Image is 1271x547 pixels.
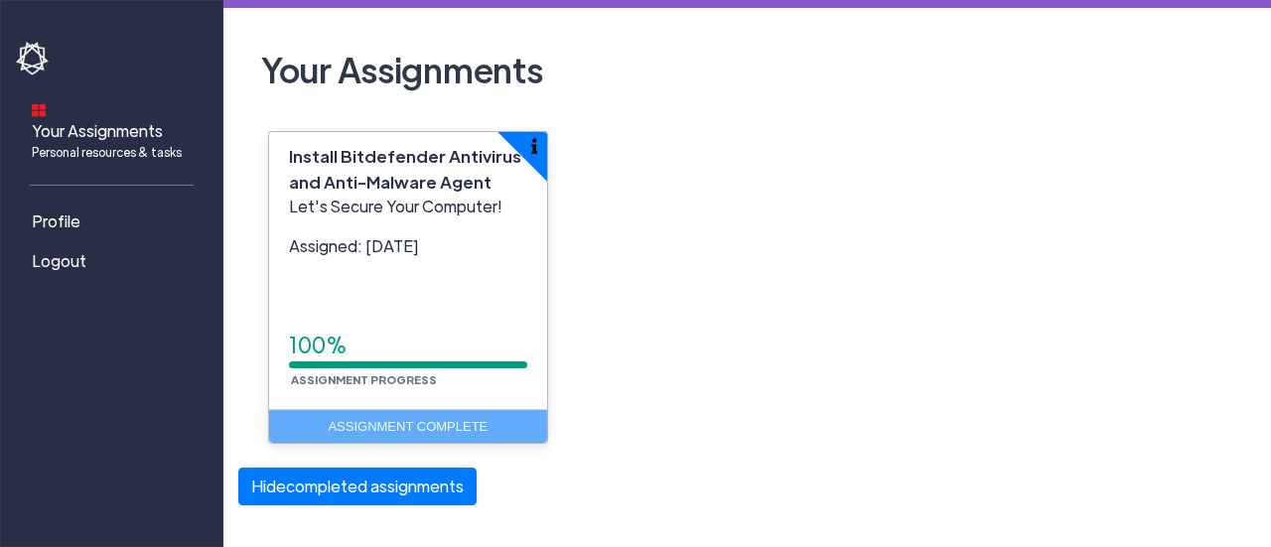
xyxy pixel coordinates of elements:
div: 100% [289,330,527,361]
a: Logout [16,241,214,281]
a: Profile [16,202,214,241]
a: Your AssignmentsPersonal resources & tasks [16,90,214,169]
span: Profile [32,209,80,233]
span: Your Assignments [32,119,182,161]
img: dashboard-icon.svg [32,103,46,117]
h2: Your Assignments [253,40,1241,99]
p: Assigned: [DATE] [289,234,527,258]
small: Assignment Progress [289,372,439,386]
span: Logout [32,249,86,273]
span: Install Bitdefender Antivirus and Anti-Malware Agent [289,145,521,193]
button: Hidecompleted assignments [238,468,477,505]
img: info-icon.svg [531,138,537,154]
p: Let's Secure Your Computer! [289,195,527,218]
span: Personal resources & tasks [32,143,182,161]
img: havoc-shield-logo-white.png [16,42,52,75]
